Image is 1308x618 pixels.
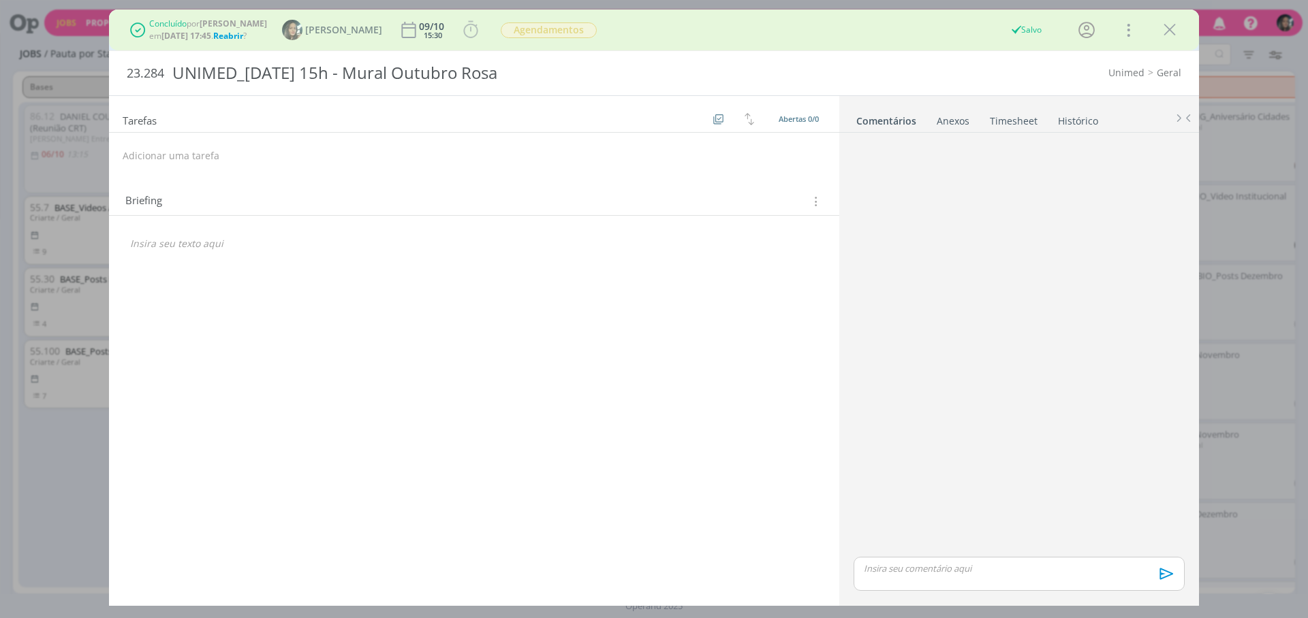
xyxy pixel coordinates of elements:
[424,31,442,39] div: 15:30
[1057,108,1099,128] a: Histórico
[200,18,267,29] b: [PERSON_NAME]
[989,108,1038,128] a: Timesheet
[125,193,162,210] span: Briefing
[779,114,819,124] span: Abertas 0/0
[161,30,211,42] b: [DATE] 17:45
[122,144,220,168] button: Adicionar uma tarefa
[109,10,1199,606] div: dialog
[123,111,157,127] span: Tarefas
[1010,24,1042,36] div: Salvo
[127,66,164,81] span: 23.284
[937,114,969,128] div: Anexos
[213,30,243,42] span: Reabrir
[1157,66,1181,79] a: Geral
[856,108,917,128] a: Comentários
[1108,66,1144,79] a: Unimed
[149,18,267,42] div: por em . ?
[149,18,187,29] span: Concluído
[745,113,754,125] img: arrow-down-up.svg
[419,22,447,31] div: 09/10
[167,56,736,90] div: UNIMED_[DATE] 15h - Mural Outubro Rosa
